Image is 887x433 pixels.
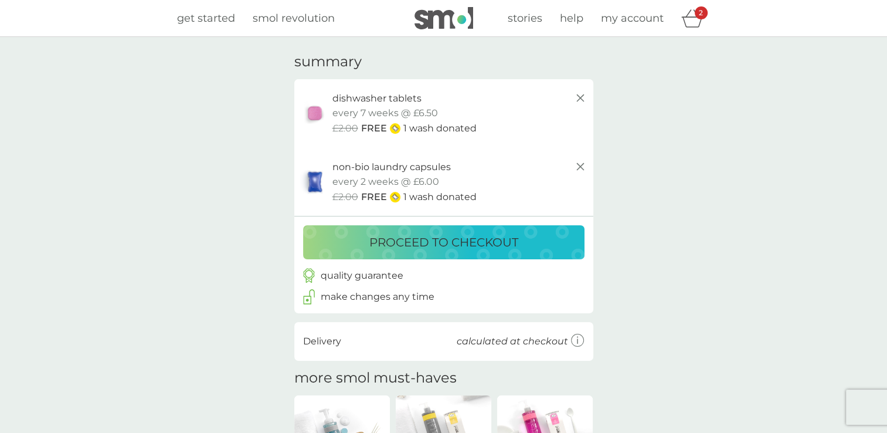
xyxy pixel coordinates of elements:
a: my account [601,10,664,27]
div: basket [681,6,711,30]
p: 1 wash donated [403,121,477,136]
p: every 2 weeks @ £6.00 [332,174,439,190]
p: dishwasher tablets [332,91,422,106]
span: £2.00 [332,190,358,205]
span: my account [601,12,664,25]
span: smol revolution [253,12,335,25]
span: stories [508,12,542,25]
span: get started [177,12,235,25]
p: non-bio laundry capsules [332,160,451,175]
p: Delivery [303,334,341,349]
a: help [560,10,583,27]
span: FREE [361,190,387,205]
a: smol revolution [253,10,335,27]
span: £2.00 [332,121,358,136]
h2: more smol must-haves [294,370,457,387]
p: make changes any time [321,289,434,305]
span: FREE [361,121,387,136]
a: stories [508,10,542,27]
h3: summary [294,53,362,70]
span: help [560,12,583,25]
p: 1 wash donated [403,190,477,205]
button: proceed to checkout [303,225,584,259]
p: every 7 weeks @ £6.50 [332,106,438,121]
p: calculated at checkout [457,334,568,349]
p: quality guarantee [321,268,403,283]
p: proceed to checkout [369,233,518,252]
a: get started [177,10,235,27]
img: smol [414,7,473,29]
